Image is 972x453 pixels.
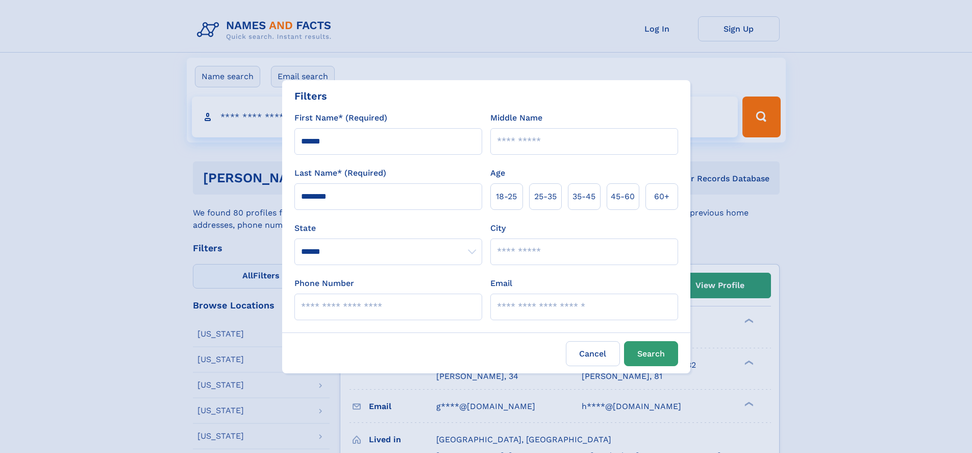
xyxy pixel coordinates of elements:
[294,112,387,124] label: First Name* (Required)
[294,222,482,234] label: State
[654,190,669,203] span: 60+
[490,167,505,179] label: Age
[566,341,620,366] label: Cancel
[611,190,635,203] span: 45‑60
[490,277,512,290] label: Email
[572,190,595,203] span: 35‑45
[534,190,557,203] span: 25‑35
[496,190,517,203] span: 18‑25
[490,112,542,124] label: Middle Name
[294,88,327,104] div: Filters
[490,222,506,234] label: City
[294,277,354,290] label: Phone Number
[624,341,678,366] button: Search
[294,167,386,179] label: Last Name* (Required)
